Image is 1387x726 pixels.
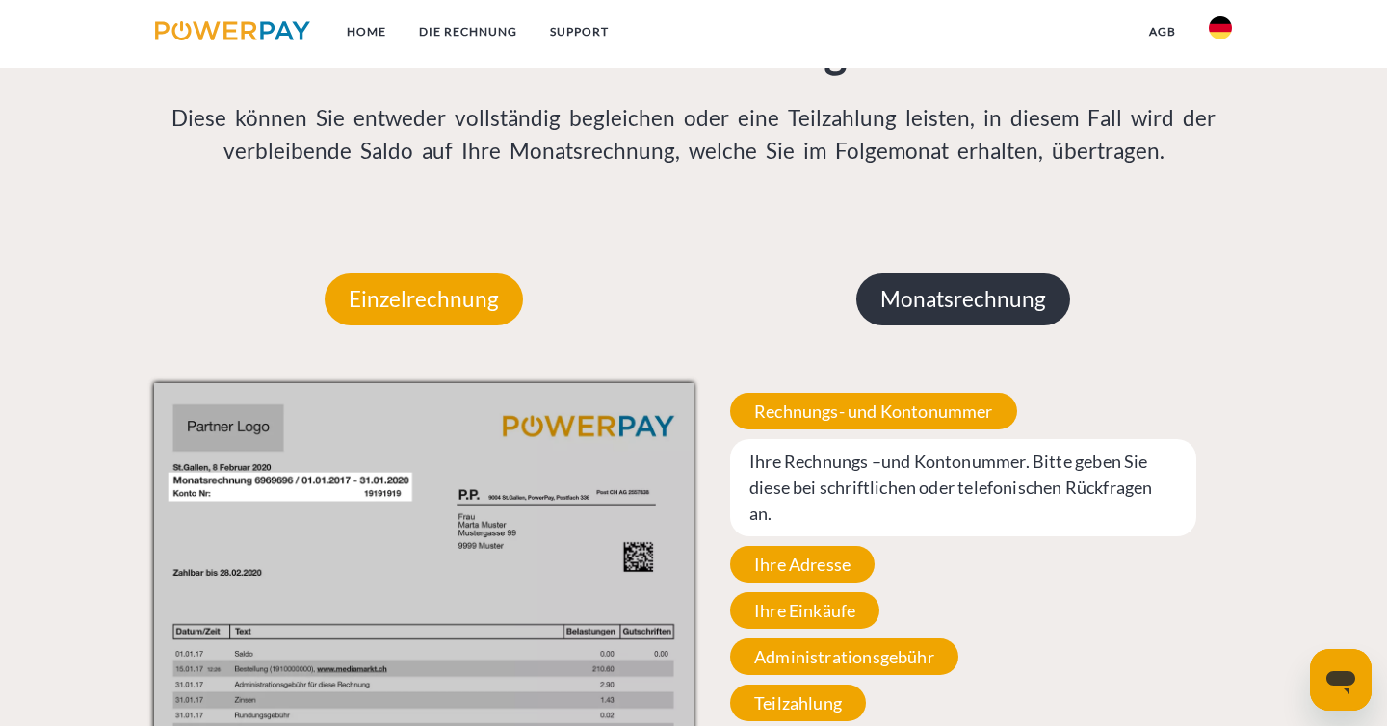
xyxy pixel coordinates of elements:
[730,546,875,583] span: Ihre Adresse
[1209,16,1232,39] img: de
[730,685,866,721] span: Teilzahlung
[856,273,1070,325] p: Monatsrechnung
[154,102,1233,168] p: Diese können Sie entweder vollständig begleichen oder eine Teilzahlung leisten, in diesem Fall wi...
[730,439,1196,536] span: Ihre Rechnungs –und Kontonummer. Bitte geben Sie diese bei schriftlichen oder telefonischen Rückf...
[1133,14,1192,49] a: agb
[155,21,310,40] img: logo-powerpay.svg
[730,592,879,629] span: Ihre Einkäufe
[325,273,523,325] p: Einzelrechnung
[730,393,1017,429] span: Rechnungs- und Kontonummer
[330,14,403,49] a: Home
[403,14,534,49] a: DIE RECHNUNG
[730,638,958,675] span: Administrationsgebühr
[534,14,625,49] a: SUPPORT
[1310,649,1372,711] iframe: Schaltfläche zum Öffnen des Messaging-Fensters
